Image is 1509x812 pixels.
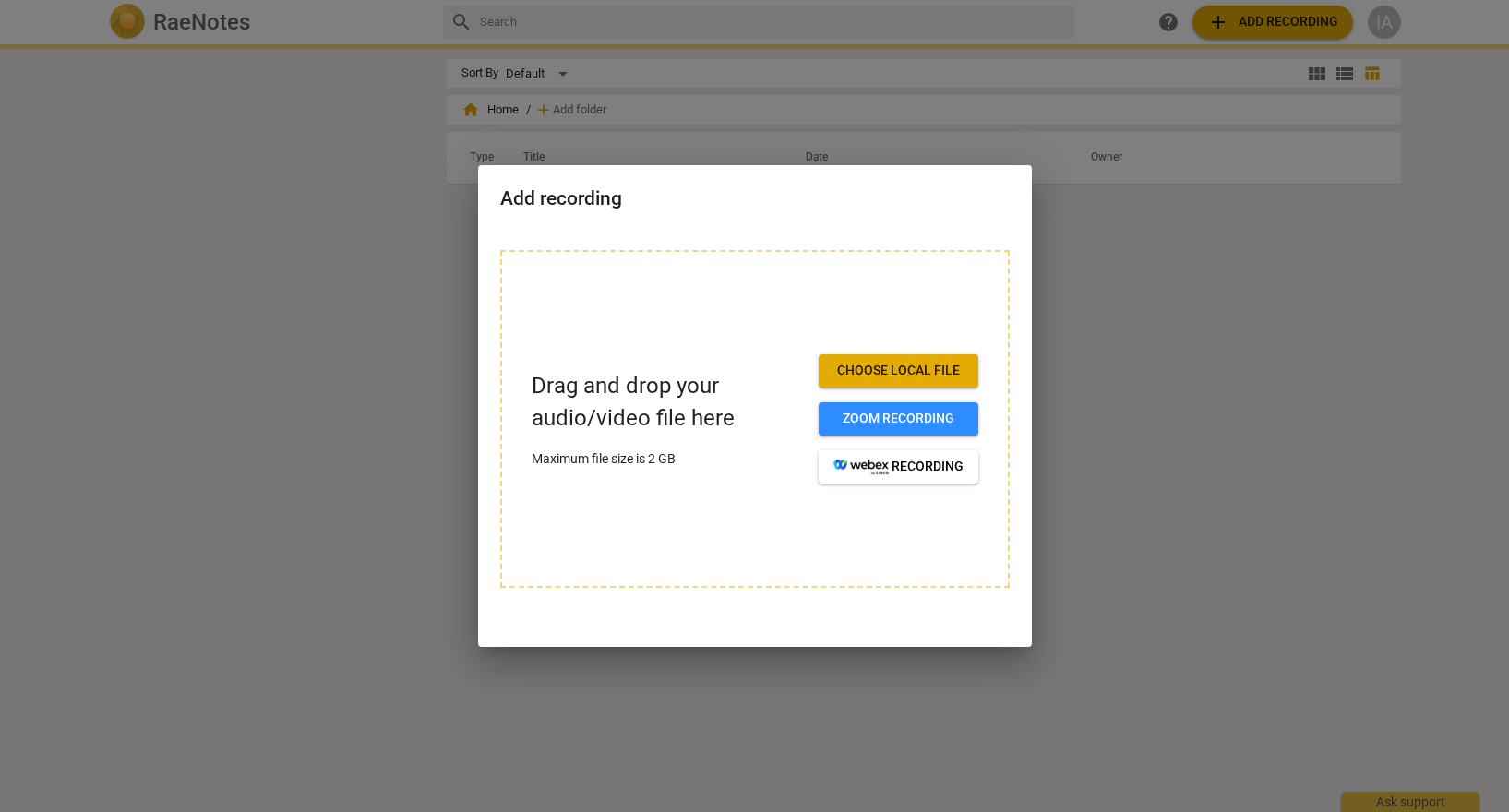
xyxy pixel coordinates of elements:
button: Zoom recording [819,402,978,436]
h2: Add recording [500,187,1010,210]
button: Choose local file [819,354,978,388]
span: recording [833,458,964,476]
button: recording [819,450,978,484]
p: Drag and drop your audio/video file here [532,370,804,435]
span: Zoom recording [833,410,964,428]
span: Choose local file [833,362,964,380]
p: Maximum file size is 2 GB [532,449,804,469]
